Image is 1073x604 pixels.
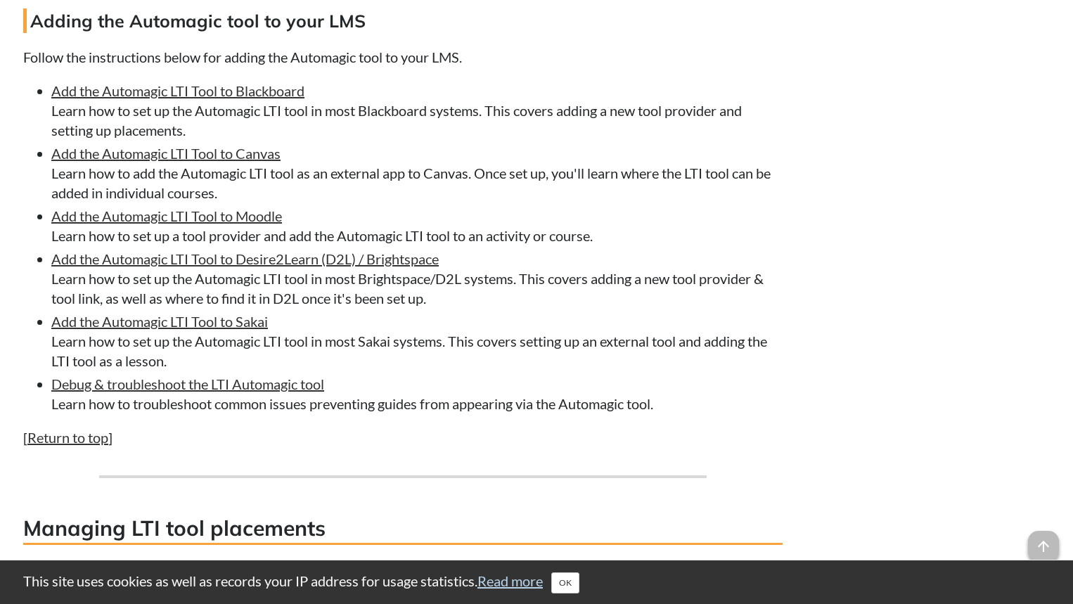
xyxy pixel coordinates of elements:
[23,8,783,33] h4: Adding the Automagic tool to your LMS
[51,206,783,245] li: Learn how to set up a tool provider and add the Automagic LTI tool to an activity or course.
[51,145,281,162] a: Add the Automagic LTI Tool to Canvas
[1028,532,1059,549] a: arrow_upward
[51,311,783,371] li: Learn how to set up the Automagic LTI tool in most Sakai systems. This covers setting up an exter...
[51,82,304,99] a: Add the Automagic LTI Tool to Blackboard
[51,313,268,330] a: Add the Automagic LTI Tool to Sakai
[51,143,783,203] li: Learn how to add the Automagic LTI tool as an external app to Canvas. Once set up, you'll learn w...
[51,207,282,224] a: Add the Automagic LTI Tool to Moodle
[51,249,783,308] li: Learn how to set up the Automagic LTI tool in most Brightspace/D2L systems. This covers adding a ...
[51,374,783,413] li: Learn how to troubleshoot common issues preventing guides from appearing via the Automagic tool.
[9,571,1064,593] div: This site uses cookies as well as records your IP address for usage statistics.
[551,572,579,593] button: Close
[23,513,783,545] h3: Managing LTI tool placements
[23,47,783,67] p: Follow the instructions below for adding the Automagic tool to your LMS.
[27,429,108,446] a: Return to top
[1028,531,1059,562] span: arrow_upward
[23,428,783,447] p: [ ]
[477,572,543,589] a: Read more
[51,250,439,267] a: Add the Automagic LTI Tool to Desire2Learn (D2L) / Brightspace
[51,81,783,140] li: Learn how to set up the Automagic LTI tool in most Blackboard systems. This covers adding a new t...
[51,375,324,392] a: Debug & troubleshoot the LTI Automagic tool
